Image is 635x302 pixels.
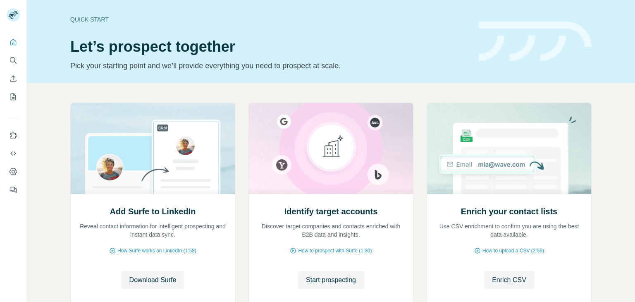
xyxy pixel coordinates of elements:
[117,247,196,254] span: How Surfe works on LinkedIn (1:58)
[435,222,583,239] p: Use CSV enrichment to confirm you are using the best data available.
[248,103,413,194] img: Identify target accounts
[121,271,185,289] button: Download Surfe
[284,206,378,217] h2: Identify target accounts
[7,35,20,50] button: Quick start
[461,206,557,217] h2: Enrich your contact lists
[298,247,372,254] span: How to prospect with Surfe (1:30)
[7,89,20,104] button: My lists
[479,22,592,62] img: banner
[79,222,227,239] p: Reveal contact information for intelligent prospecting and instant data sync.
[482,247,544,254] span: How to upload a CSV (2:59)
[70,60,469,72] p: Pick your starting point and we’ll provide everything you need to prospect at scale.
[7,71,20,86] button: Enrich CSV
[70,15,469,24] div: Quick start
[484,271,535,289] button: Enrich CSV
[7,128,20,143] button: Use Surfe on LinkedIn
[70,103,235,194] img: Add Surfe to LinkedIn
[298,271,364,289] button: Start prospecting
[7,182,20,197] button: Feedback
[70,38,469,55] h1: Let’s prospect together
[7,146,20,161] button: Use Surfe API
[7,53,20,68] button: Search
[110,206,196,217] h2: Add Surfe to LinkedIn
[129,275,177,285] span: Download Surfe
[7,164,20,179] button: Dashboard
[492,275,526,285] span: Enrich CSV
[306,275,356,285] span: Start prospecting
[257,222,405,239] p: Discover target companies and contacts enriched with B2B data and insights.
[427,103,592,194] img: Enrich your contact lists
